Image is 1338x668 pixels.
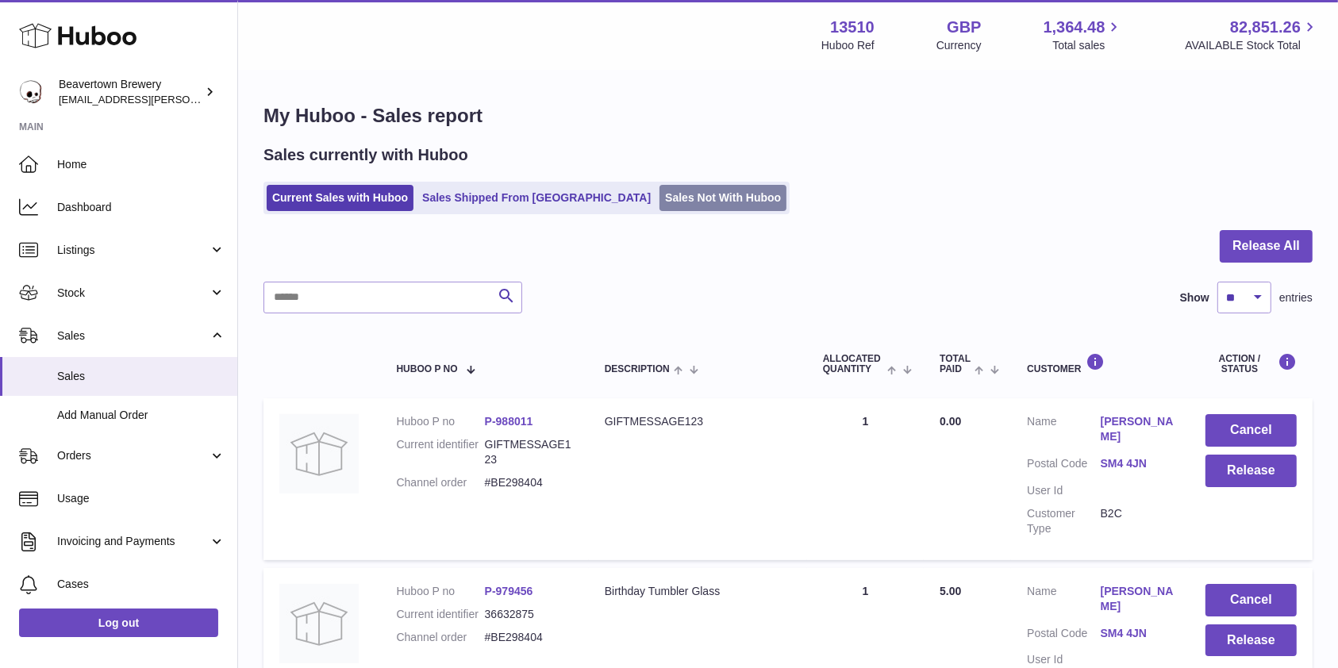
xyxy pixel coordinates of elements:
span: entries [1279,290,1313,305]
span: Usage [57,491,225,506]
button: Cancel [1205,414,1297,447]
div: Currency [936,38,982,53]
img: no-photo.jpg [279,414,359,493]
dt: Current identifier [397,607,485,622]
span: Invoicing and Payments [57,534,209,549]
dt: Name [1027,414,1100,448]
dd: #BE298404 [485,475,573,490]
span: AVAILABLE Stock Total [1185,38,1319,53]
span: Listings [57,243,209,258]
dt: Channel order [397,630,485,645]
dt: Huboo P no [397,414,485,429]
span: Add Manual Order [57,408,225,423]
td: 1 [807,398,924,559]
dd: 36632875 [485,607,573,622]
strong: 13510 [830,17,875,38]
a: Sales Not With Huboo [659,185,786,211]
a: Log out [19,608,218,637]
span: Stock [57,286,209,301]
dt: Name [1027,584,1100,618]
span: Huboo P no [397,364,458,374]
span: Cases [57,577,225,592]
dd: #BE298404 [485,630,573,645]
a: [PERSON_NAME] [1101,584,1174,614]
span: 1,364.48 [1044,17,1105,38]
button: Cancel [1205,584,1297,616]
span: Sales [57,369,225,384]
div: Beavertown Brewery [59,77,202,107]
div: GIFTMESSAGE123 [605,414,791,429]
button: Release [1205,455,1297,487]
span: 0.00 [940,415,961,428]
a: Current Sales with Huboo [267,185,413,211]
dd: GIFTMESSAGE123 [485,437,573,467]
a: SM4 4JN [1101,456,1174,471]
span: Sales [57,328,209,344]
label: Show [1180,290,1209,305]
a: SM4 4JN [1101,626,1174,641]
dd: B2C [1101,506,1174,536]
img: kit.lowe@beavertownbrewery.co.uk [19,80,43,104]
h1: My Huboo - Sales report [263,103,1313,129]
a: P-979456 [485,585,533,597]
dt: Customer Type [1027,506,1100,536]
a: Sales Shipped From [GEOGRAPHIC_DATA] [417,185,656,211]
a: 82,851.26 AVAILABLE Stock Total [1185,17,1319,53]
img: no-photo.jpg [279,584,359,663]
button: Release [1205,624,1297,657]
span: Dashboard [57,200,225,215]
span: ALLOCATED Quantity [823,354,883,374]
strong: GBP [947,17,981,38]
div: Action / Status [1205,353,1297,374]
span: Total paid [940,354,971,374]
a: P-988011 [485,415,533,428]
div: Huboo Ref [821,38,875,53]
h2: Sales currently with Huboo [263,144,468,166]
dt: User Id [1027,483,1100,498]
div: Customer [1027,353,1174,374]
dt: Huboo P no [397,584,485,599]
button: Release All [1220,230,1313,263]
span: 5.00 [940,585,961,597]
span: Home [57,157,225,172]
dt: Channel order [397,475,485,490]
span: [EMAIL_ADDRESS][PERSON_NAME][DOMAIN_NAME] [59,93,318,106]
span: Description [605,364,670,374]
dt: User Id [1027,652,1100,667]
a: [PERSON_NAME] [1101,414,1174,444]
dt: Postal Code [1027,456,1100,475]
span: 82,851.26 [1230,17,1301,38]
dt: Postal Code [1027,626,1100,645]
dt: Current identifier [397,437,485,467]
span: Total sales [1052,38,1123,53]
div: Birthday Tumbler Glass [605,584,791,599]
span: Orders [57,448,209,463]
a: 1,364.48 Total sales [1044,17,1124,53]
